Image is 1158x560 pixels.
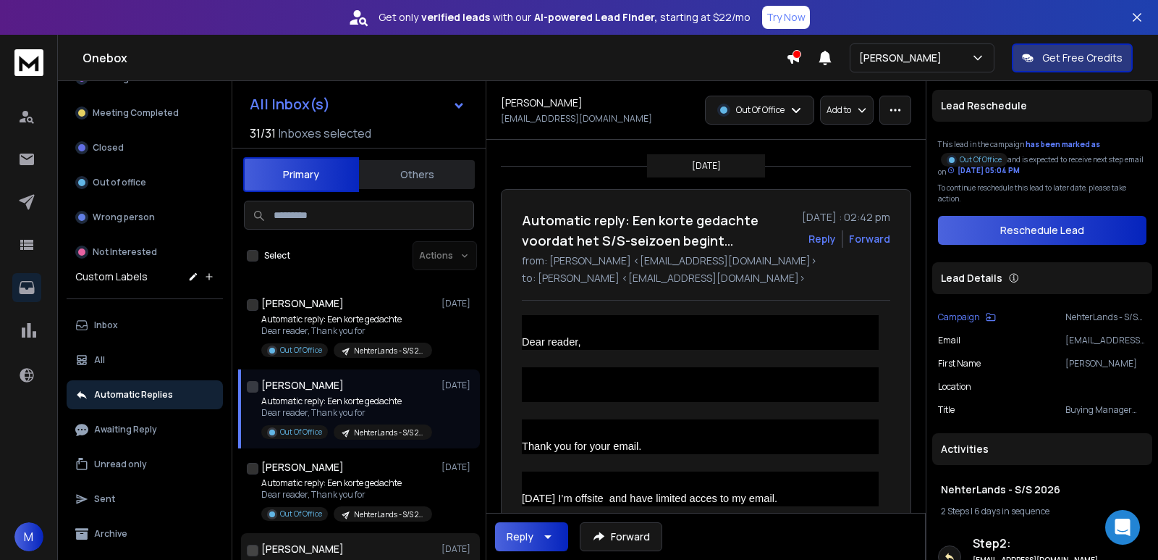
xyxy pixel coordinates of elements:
[941,271,1002,285] p: Lead Details
[67,238,223,267] button: Not Interested
[67,346,223,375] button: All
[67,519,223,548] button: Archive
[938,335,960,346] p: Email
[279,125,371,142] h3: Inboxes selected
[441,298,474,309] p: [DATE]
[1065,404,1146,416] p: Buying Manager Costes
[932,433,1152,465] div: Activities
[501,113,652,125] p: [EMAIL_ADDRESS][DOMAIN_NAME]
[261,296,344,311] h1: [PERSON_NAME]
[802,210,890,225] p: [DATE] : 02:42 pm
[941,99,1027,113] p: Lead Reschedule
[522,440,641,452] span: Thank you for your email.
[67,311,223,340] button: Inbox
[94,528,127,540] p: Archive
[938,312,996,323] button: Campaign
[14,49,43,76] img: logo
[261,407,432,419] p: Dear reader, Thank you for
[941,482,1144,497] h1: NehterLands - S/S 2026
[280,427,322,438] p: Out Of Office
[522,271,890,285] p: to: [PERSON_NAME] <[EMAIL_ADDRESS][DOMAIN_NAME]>
[522,493,777,504] span: [DATE] I’m offsite and have limited acces to my email.
[94,389,173,401] p: Automatic Replies
[67,133,223,162] button: Closed
[859,51,947,65] p: [PERSON_NAME]
[94,354,105,366] p: All
[83,49,786,67] h1: Onebox
[94,493,115,505] p: Sent
[808,232,836,246] button: Reply
[960,154,1002,165] p: Out Of Office
[501,96,583,110] h1: [PERSON_NAME]
[522,210,793,251] h1: Automatic reply: Een korte gedachte voordat het S/S-seizoen begint…
[736,104,785,116] p: Out Of Office
[280,345,322,356] p: Out Of Office
[261,460,344,475] h1: [PERSON_NAME]
[441,461,474,473] p: [DATE]
[941,506,1144,517] div: |
[67,168,223,197] button: Out of office
[354,509,423,520] p: NehterLands - S/S 2026
[827,104,851,116] p: Add to
[67,450,223,479] button: Unread only
[1065,312,1146,323] p: NehterLands - S/S 2026
[534,10,657,25] strong: AI-powered Lead Finder,
[94,459,147,470] p: Unread only
[354,346,423,356] p: NehterLands - S/S 2026
[849,232,890,246] div: Forward
[75,269,148,284] h3: Custom Labels
[947,165,1020,176] div: [DATE] 05:04 PM
[67,99,223,128] button: Meeting Completed
[441,380,474,391] p: [DATE]
[580,522,662,551] button: Forward
[280,509,322,519] p: Out Of Office
[1012,43,1133,72] button: Get Free Credits
[243,157,359,192] button: Primary
[938,183,1146,204] p: To continue reschedule this lead to later date, please take action.
[354,427,423,438] p: NehterLands - S/S 2026
[507,530,533,544] div: Reply
[379,10,751,25] p: Get only with our starting at $22/mo
[67,415,223,444] button: Awaiting Reply
[495,522,568,551] button: Reply
[250,97,330,112] h1: All Inbox(s)
[359,159,475,191] button: Others
[938,216,1146,245] button: Reschedule Lead
[67,203,223,232] button: Wrong person
[93,177,146,188] p: Out of office
[67,380,223,409] button: Automatic Replies
[941,505,969,517] span: 2 Steps
[250,125,276,142] span: 31 / 31
[692,160,721,172] p: [DATE]
[1065,358,1146,369] p: [PERSON_NAME]
[1105,510,1140,545] div: Open Intercom Messenger
[974,505,1049,517] span: 6 days in sequence
[938,381,971,393] p: location
[766,10,806,25] p: Try Now
[938,139,1146,177] div: This lead in the campaign and is expected to receive next step email on
[261,489,432,501] p: Dear reader, Thank you for
[264,250,290,262] label: Select
[261,542,344,556] h1: [PERSON_NAME]
[261,396,432,407] p: Automatic reply: Een korte gedachte
[93,107,179,119] p: Meeting Completed
[261,378,344,393] h1: [PERSON_NAME]
[93,246,157,258] p: Not Interested
[261,325,432,337] p: Dear reader, Thank you for
[67,485,223,514] button: Sent
[1042,51,1123,65] p: Get Free Credits
[14,522,43,551] button: M
[421,10,490,25] strong: verified leads
[1065,335,1146,346] p: [EMAIL_ADDRESS][DOMAIN_NAME]
[441,543,474,555] p: [DATE]
[938,358,981,369] p: First Name
[938,312,980,323] p: Campaign
[522,336,580,348] span: Dear reader,
[522,254,890,268] p: from: [PERSON_NAME] <[EMAIL_ADDRESS][DOMAIN_NAME]>
[938,404,955,416] p: title
[261,314,432,325] p: Automatic reply: Een korte gedachte
[93,212,155,223] p: Wrong person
